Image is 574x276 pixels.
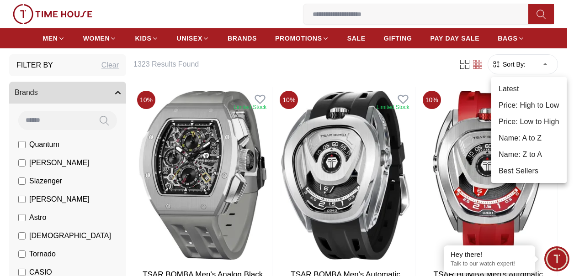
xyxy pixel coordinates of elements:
div: Chat Widget [544,246,569,271]
li: Price: High to Low [491,97,567,114]
li: Best Sellers [491,163,567,179]
p: Talk to our watch expert! [451,260,528,268]
li: Latest [491,81,567,97]
li: Price: Low to High [491,114,567,130]
li: Name: Z to A [491,146,567,163]
div: Hey there! [451,250,528,259]
li: Name: A to Z [491,130,567,146]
